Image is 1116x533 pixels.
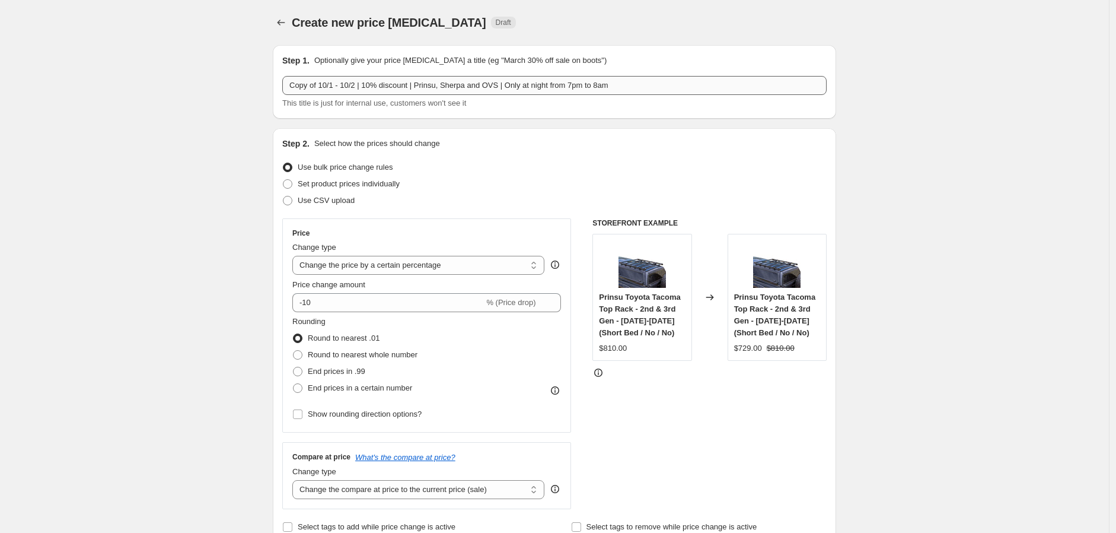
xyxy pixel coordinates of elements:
[618,240,666,288] img: Prinsu-Toyota-Tacoma-Top-Rack---2nd-_-3rd-Gen---2005-2022_80x.jpg
[308,410,422,418] span: Show rounding direction options?
[767,342,795,354] strike: $810.00
[298,522,455,531] span: Select tags to add while price change is active
[308,334,380,342] span: Round to nearest .01
[273,14,289,31] button: Price change jobs
[599,342,627,354] div: $810.00
[592,218,827,228] h6: STOREFRONT EXAMPLE
[734,342,762,354] div: $729.00
[308,367,365,376] span: End prices in .99
[292,467,336,476] span: Change type
[753,240,801,288] img: Prinsu-Toyota-Tacoma-Top-Rack---2nd-_-3rd-Gen---2005-2022_80x.jpg
[292,317,326,326] span: Rounding
[292,229,310,238] h3: Price
[282,138,310,150] h2: Step 2.
[282,99,466,107] span: This title is just for internal use, customers won't see it
[549,483,561,495] div: help
[549,259,561,271] div: help
[298,179,400,188] span: Set product prices individually
[298,196,355,205] span: Use CSV upload
[314,55,607,66] p: Optionally give your price [MEDICAL_DATA] a title (eg "March 30% off sale on boots")
[282,76,827,95] input: 30% off holiday sale
[282,55,310,66] h2: Step 1.
[734,293,816,337] span: Prinsu Toyota Tacoma Top Rack - 2nd & 3rd Gen - [DATE]-[DATE] (Short Bed / No / No)
[355,453,455,462] button: What's the compare at price?
[314,138,440,150] p: Select how the prices should change
[308,383,412,392] span: End prices in a certain number
[292,452,350,462] h3: Compare at price
[292,280,365,289] span: Price change amount
[486,298,535,307] span: % (Price drop)
[496,18,511,27] span: Draft
[308,350,417,359] span: Round to nearest whole number
[586,522,757,531] span: Select tags to remove while price change is active
[599,293,681,337] span: Prinsu Toyota Tacoma Top Rack - 2nd & 3rd Gen - [DATE]-[DATE] (Short Bed / No / No)
[292,243,336,252] span: Change type
[292,16,486,29] span: Create new price [MEDICAL_DATA]
[292,293,484,312] input: -15
[298,163,393,172] span: Use bulk price change rules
